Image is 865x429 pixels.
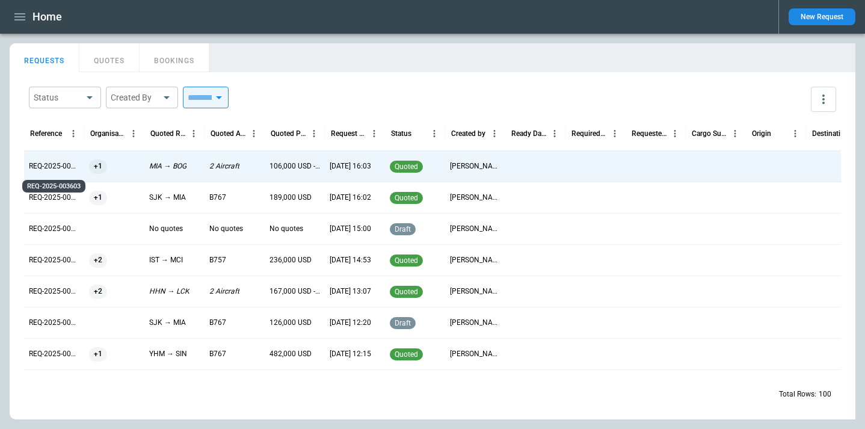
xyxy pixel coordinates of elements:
[450,318,500,328] p: Kenneth Wong
[330,224,371,234] p: 26/08/2025 15:00
[150,129,186,138] div: Quoted Route
[391,129,411,138] div: Status
[789,8,855,25] button: New Request
[269,161,320,171] p: 106,000 USD - 182,000 USD
[487,126,502,141] button: Created by column menu
[392,288,420,296] span: quoted
[450,255,500,265] p: Jeanie kuk
[149,286,189,297] p: HHN → LCK
[140,43,209,72] button: BOOKINGS
[271,129,306,138] div: Quoted Price
[79,43,140,72] button: QUOTES
[547,126,562,141] button: Ready Date & Time (UTC-04:00) column menu
[29,193,79,203] p: REQ-2025-003602
[209,318,226,328] p: B767
[209,286,239,297] p: 2 Aircraft
[89,182,107,213] span: +1
[306,126,322,141] button: Quoted Price column menu
[392,319,413,327] span: draft
[269,286,320,297] p: 167,000 USD - 201,000 USD
[330,161,371,171] p: 26/08/2025 16:03
[787,126,803,141] button: Origin column menu
[29,318,79,328] p: REQ-2025-003598
[269,318,312,328] p: 126,000 USD
[727,126,743,141] button: Cargo Summary column menu
[30,129,62,138] div: Reference
[29,224,79,234] p: REQ-2025-003601
[511,129,547,138] div: Ready Date & Time (UTC-04:00)
[450,286,500,297] p: Kenneth Wong
[211,129,246,138] div: Quoted Aircraft
[330,286,371,297] p: 26/08/2025 13:07
[451,129,485,138] div: Created by
[269,193,312,203] p: 189,000 USD
[269,349,312,359] p: 482,000 USD
[392,350,420,359] span: quoted
[90,129,126,138] div: Organisation
[426,126,442,141] button: Status column menu
[779,389,816,400] p: Total Rows:
[330,349,371,359] p: 26/08/2025 12:15
[34,91,82,103] div: Status
[126,126,141,141] button: Organisation column menu
[66,126,81,141] button: Reference column menu
[571,129,607,138] div: Required Date & Time (UTC-04:00)
[209,161,239,171] p: 2 Aircraft
[89,151,107,182] span: +1
[29,161,79,171] p: REQ-2025-003603
[392,225,413,233] span: draft
[209,224,243,234] p: No quotes
[450,224,500,234] p: Jeanie kuk
[246,126,262,141] button: Quoted Aircraft column menu
[89,276,107,307] span: +2
[149,255,183,265] p: IST → MCI
[330,318,371,328] p: 26/08/2025 12:20
[111,91,159,103] div: Created By
[450,349,500,359] p: Kenneth Wong
[29,286,79,297] p: REQ-2025-003599
[819,389,831,400] p: 100
[812,129,848,138] div: Destination
[149,224,183,234] p: No quotes
[149,349,187,359] p: YHM → SIN
[89,339,107,369] span: +1
[29,255,79,265] p: REQ-2025-003600
[209,193,226,203] p: B767
[32,10,62,24] h1: Home
[632,129,667,138] div: Requested Route
[22,180,85,193] div: REQ-2025-003603
[330,193,371,203] p: 26/08/2025 16:02
[149,193,186,203] p: SJK → MIA
[811,87,836,112] button: more
[366,126,382,141] button: Request Created At (UTC-04:00) column menu
[269,255,312,265] p: 236,000 USD
[186,126,202,141] button: Quoted Route column menu
[392,256,420,265] span: quoted
[667,126,683,141] button: Requested Route column menu
[692,129,727,138] div: Cargo Summary
[89,245,107,276] span: +2
[269,224,303,234] p: No quotes
[209,349,226,359] p: B767
[330,255,371,265] p: 26/08/2025 14:53
[450,193,500,203] p: Kenneth Wong
[10,43,79,72] button: REQUESTS
[209,255,226,265] p: B757
[607,126,623,141] button: Required Date & Time (UTC-04:00) column menu
[149,161,186,171] p: MIA → BOG
[450,161,500,171] p: Kenneth Wong
[331,129,366,138] div: Request Created At (UTC-04:00)
[149,318,186,328] p: SJK → MIA
[29,349,79,359] p: REQ-2025-003597
[392,162,420,171] span: quoted
[392,194,420,202] span: quoted
[752,129,771,138] div: Origin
